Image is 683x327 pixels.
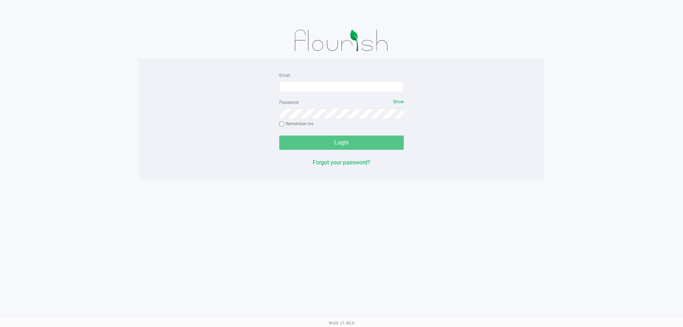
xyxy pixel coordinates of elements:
label: Password [279,99,298,106]
button: Forgot your password? [313,158,370,167]
span: Web: v1.40.0 [329,320,354,326]
label: Email [279,72,290,79]
input: Remember me [279,122,284,127]
span: Show [393,99,404,104]
label: Remember me [279,121,313,127]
